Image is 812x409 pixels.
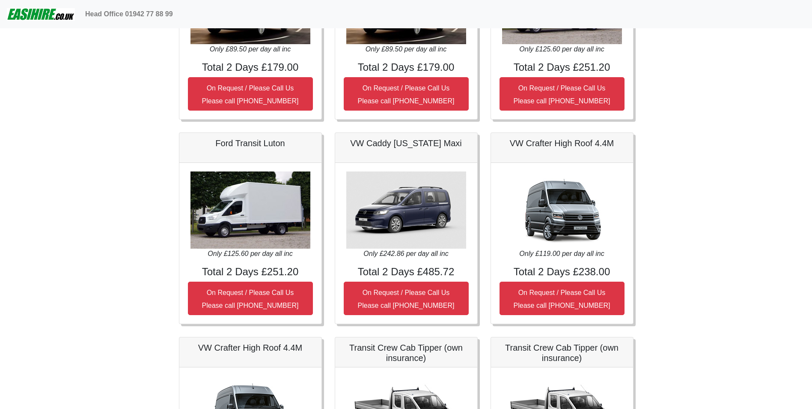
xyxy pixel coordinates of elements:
b: Head Office 01942 77 88 99 [85,10,173,18]
small: On Request / Please Call Us Please call [PHONE_NUMBER] [358,289,455,309]
a: Head Office 01942 77 88 99 [82,6,176,23]
h4: Total 2 Days £238.00 [500,266,625,278]
i: Only £125.60 per day all inc [208,250,292,257]
h4: Total 2 Days £179.00 [344,61,469,74]
button: On Request / Please Call UsPlease call [PHONE_NUMBER] [500,77,625,111]
button: On Request / Please Call UsPlease call [PHONE_NUMBER] [188,282,313,315]
button: On Request / Please Call UsPlease call [PHONE_NUMBER] [500,282,625,315]
button: On Request / Please Call UsPlease call [PHONE_NUMBER] [188,77,313,111]
img: easihire_logo_small.png [7,6,75,23]
h5: Transit Crew Cab Tipper (own insurance) [344,343,469,363]
i: Only £242.86 per day all inc [363,250,448,257]
i: Only £89.50 per day all inc [366,45,446,53]
h4: Total 2 Days £485.72 [344,266,469,278]
h4: Total 2 Days £251.20 [500,61,625,74]
h4: Total 2 Days £179.00 [188,61,313,74]
small: On Request / Please Call Us Please call [PHONE_NUMBER] [514,84,610,105]
img: VW Crafter High Roof 4.4M [502,171,622,249]
i: Only £89.50 per day all inc [210,45,291,53]
img: Ford Transit Luton [190,171,310,249]
small: On Request / Please Call Us Please call [PHONE_NUMBER] [514,289,610,309]
small: On Request / Please Call Us Please call [PHONE_NUMBER] [202,289,299,309]
h5: VW Crafter High Roof 4.4M [188,343,313,353]
small: On Request / Please Call Us Please call [PHONE_NUMBER] [358,84,455,105]
h5: Transit Crew Cab Tipper (own insurance) [500,343,625,363]
button: On Request / Please Call UsPlease call [PHONE_NUMBER] [344,77,469,111]
h5: VW Caddy [US_STATE] Maxi [344,138,469,148]
h5: VW Crafter High Roof 4.4M [500,138,625,148]
small: On Request / Please Call Us Please call [PHONE_NUMBER] [202,84,299,105]
button: On Request / Please Call UsPlease call [PHONE_NUMBER] [344,282,469,315]
img: VW Caddy California Maxi [346,171,466,249]
h5: Ford Transit Luton [188,138,313,148]
i: Only £119.00 per day all inc [519,250,604,257]
i: Only £125.60 per day all inc [519,45,604,53]
h4: Total 2 Days £251.20 [188,266,313,278]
